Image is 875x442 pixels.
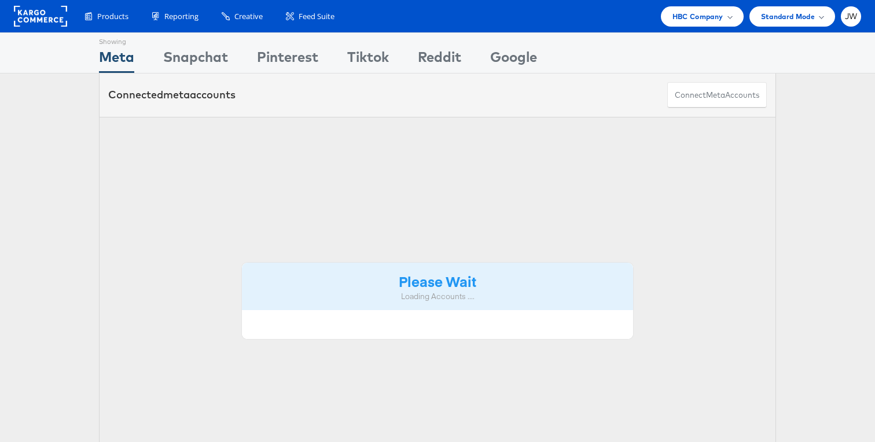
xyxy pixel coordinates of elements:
strong: Please Wait [399,271,476,290]
span: meta [706,90,725,101]
div: Showing [99,33,134,47]
span: HBC Company [672,10,723,23]
span: Creative [234,11,263,22]
span: Products [97,11,128,22]
div: Tiktok [347,47,389,73]
div: Google [490,47,537,73]
div: Connected accounts [108,87,236,102]
button: ConnectmetaAccounts [667,82,767,108]
span: Standard Mode [761,10,815,23]
div: Meta [99,47,134,73]
span: Feed Suite [299,11,334,22]
div: Snapchat [163,47,228,73]
div: Reddit [418,47,461,73]
div: Pinterest [257,47,318,73]
span: meta [163,88,190,101]
span: JW [845,13,858,20]
div: Loading Accounts .... [251,291,624,302]
span: Reporting [164,11,198,22]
